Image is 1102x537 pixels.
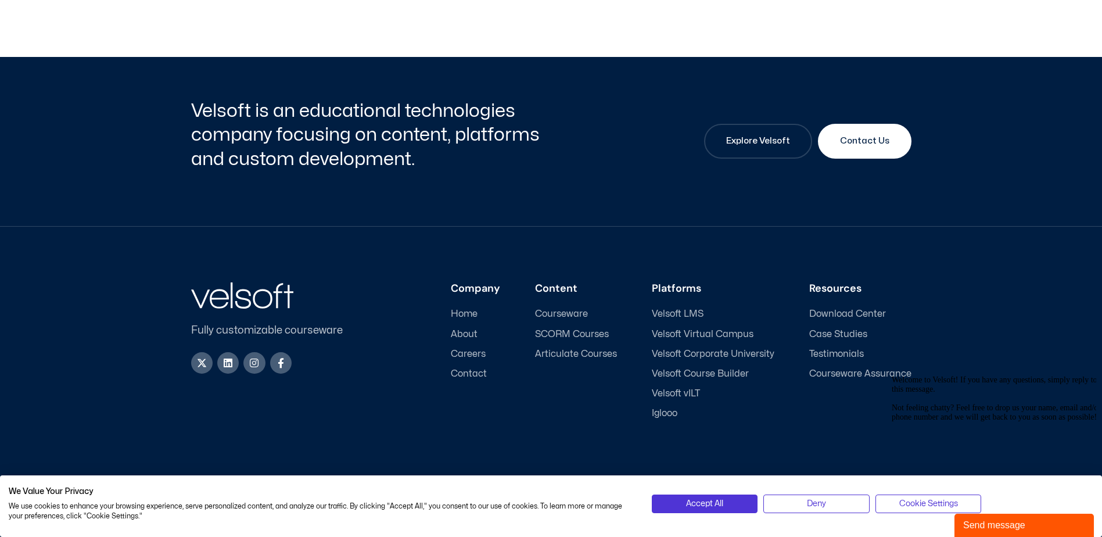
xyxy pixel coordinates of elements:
[535,329,609,340] span: SCORM Courses
[451,329,500,340] a: About
[809,329,911,340] a: Case Studies
[9,486,634,497] h2: We Value Your Privacy
[652,309,703,320] span: Velsoft LMS
[451,329,478,340] span: About
[652,408,677,419] span: Iglooo
[652,388,774,399] a: Velsoft vILT
[535,309,617,320] a: Courseware
[809,329,867,340] span: Case Studies
[652,282,774,295] h3: Platforms
[704,124,812,159] a: Explore Velsoft
[954,511,1096,537] iframe: chat widget
[9,502,634,521] p: We use cookies to enhance your browsing experience, serve personalized content, and analyze our t...
[191,99,548,171] h2: Velsoft is an educational technologies company focusing on content, platforms and custom developm...
[652,368,774,380] a: Velsoft Course Builder
[451,349,486,360] span: Careers
[818,124,911,159] a: Contact Us
[5,5,214,51] span: Welcome to Velsoft! If you have any questions, simply reply to this message. Not feeling chatty? ...
[652,408,774,419] a: Iglooo
[809,309,886,320] span: Download Center
[451,309,478,320] span: Home
[535,329,617,340] a: SCORM Courses
[652,329,753,340] span: Velsoft Virtual Campus
[535,309,588,320] span: Courseware
[809,349,911,360] a: Testimonials
[887,371,1096,508] iframe: chat widget
[652,329,774,340] a: Velsoft Virtual Campus
[191,323,362,338] p: Fully customizable courseware
[809,309,911,320] a: Download Center
[809,349,864,360] span: Testimonials
[535,282,617,295] h3: Content
[875,495,982,513] button: Adjust cookie preferences
[809,368,911,380] a: Courseware Assurance
[652,368,749,380] span: Velsoft Course Builder
[686,497,723,510] span: Accept All
[652,309,774,320] a: Velsoft LMS
[5,5,214,51] div: Welcome to Velsoft! If you have any questions, simply reply to this message.Not feeling chatty? F...
[652,495,758,513] button: Accept all cookies
[451,368,500,380] a: Contact
[652,388,700,399] span: Velsoft vILT
[652,349,774,360] a: Velsoft Corporate University
[451,309,500,320] a: Home
[809,282,911,295] h3: Resources
[451,349,500,360] a: Careers
[807,497,826,510] span: Deny
[535,349,617,360] a: Articulate Courses
[451,282,500,295] h3: Company
[840,134,889,148] span: Contact Us
[726,134,790,148] span: Explore Velsoft
[763,495,870,513] button: Deny all cookies
[451,368,487,380] span: Contact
